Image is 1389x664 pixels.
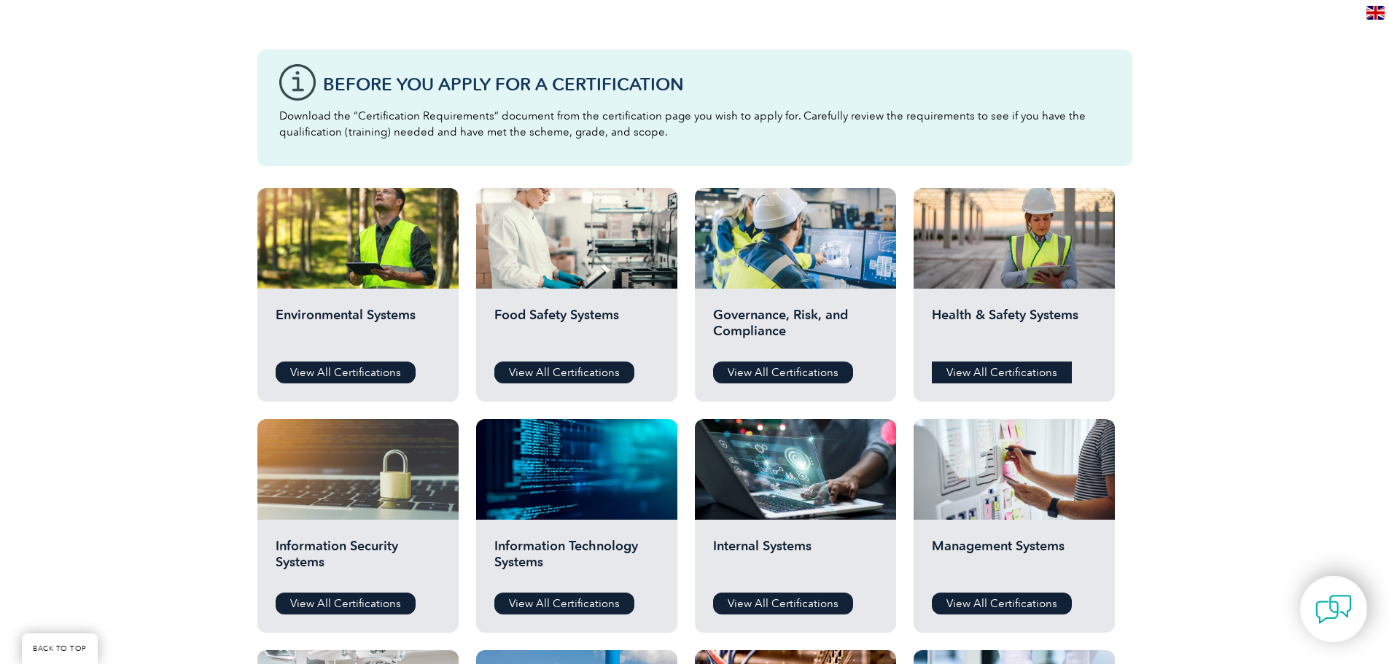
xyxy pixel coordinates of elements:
[932,593,1072,614] a: View All Certifications
[713,538,878,582] h2: Internal Systems
[1366,6,1385,20] img: en
[932,538,1097,582] h2: Management Systems
[494,593,634,614] a: View All Certifications
[932,362,1072,383] a: View All Certifications
[276,362,416,383] a: View All Certifications
[276,538,440,582] h2: Information Security Systems
[713,307,878,351] h2: Governance, Risk, and Compliance
[279,108,1110,140] p: Download the “Certification Requirements” document from the certification page you wish to apply ...
[713,593,853,614] a: View All Certifications
[323,75,1110,93] h3: Before You Apply For a Certification
[276,593,416,614] a: View All Certifications
[1315,591,1352,628] img: contact-chat.png
[494,307,659,351] h2: Food Safety Systems
[276,307,440,351] h2: Environmental Systems
[932,307,1097,351] h2: Health & Safety Systems
[22,633,98,664] a: BACK TO TOP
[494,538,659,582] h2: Information Technology Systems
[713,362,853,383] a: View All Certifications
[494,362,634,383] a: View All Certifications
